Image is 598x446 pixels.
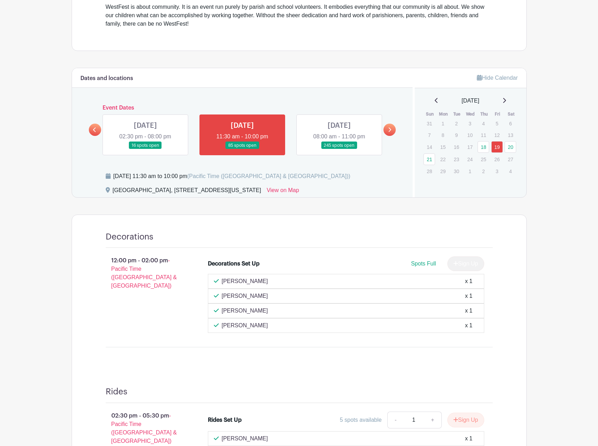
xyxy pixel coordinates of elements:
[491,141,503,153] a: 19
[462,97,479,105] span: [DATE]
[491,111,505,118] th: Fri
[423,111,437,118] th: Sun
[478,141,489,153] a: 18
[222,292,268,300] p: [PERSON_NAME]
[113,186,261,197] div: [GEOGRAPHIC_DATA], [STREET_ADDRESS][US_STATE]
[94,254,197,293] p: 12:00 pm - 02:00 pm
[437,118,449,129] p: 1
[464,154,476,165] p: 24
[437,154,449,165] p: 22
[464,142,476,152] p: 17
[423,153,435,165] a: 21
[491,130,503,140] p: 12
[465,277,472,286] div: x 1
[222,307,268,315] p: [PERSON_NAME]
[411,261,436,267] span: Spots Full
[222,434,268,443] p: [PERSON_NAME]
[447,413,484,427] button: Sign Up
[450,111,464,118] th: Tue
[113,172,350,181] div: [DATE] 11:30 am to 10:00 pm
[423,166,435,177] p: 28
[491,166,503,177] p: 3
[464,118,476,129] p: 3
[106,3,493,28] div: WestFest is about community. It is an event run purely by parish and school volunteers. It embodi...
[477,111,491,118] th: Thu
[208,260,259,268] div: Decorations Set Up
[423,142,435,152] p: 14
[464,111,478,118] th: Wed
[464,130,476,140] p: 10
[477,75,518,81] a: Hide Calendar
[504,111,518,118] th: Sat
[451,142,462,152] p: 16
[465,321,472,330] div: x 1
[424,412,441,428] a: +
[106,387,127,397] h4: Rides
[465,434,472,443] div: x 1
[387,412,403,428] a: -
[505,166,516,177] p: 4
[451,154,462,165] p: 23
[478,154,489,165] p: 25
[491,118,503,129] p: 5
[478,166,489,177] p: 2
[437,142,449,152] p: 15
[222,277,268,286] p: [PERSON_NAME]
[101,105,384,111] h6: Event Dates
[437,130,449,140] p: 8
[505,130,516,140] p: 13
[267,186,299,197] a: View on Map
[491,154,503,165] p: 26
[464,166,476,177] p: 1
[187,173,350,179] span: (Pacific Time ([GEOGRAPHIC_DATA] & [GEOGRAPHIC_DATA]))
[478,118,489,129] p: 4
[423,118,435,129] p: 31
[106,232,153,242] h4: Decorations
[437,111,451,118] th: Mon
[437,166,449,177] p: 29
[465,307,472,315] div: x 1
[478,130,489,140] p: 11
[80,75,133,82] h6: Dates and locations
[465,292,472,300] div: x 1
[451,166,462,177] p: 30
[505,154,516,165] p: 27
[222,321,268,330] p: [PERSON_NAME]
[505,118,516,129] p: 6
[451,130,462,140] p: 9
[505,141,516,153] a: 20
[423,130,435,140] p: 7
[451,118,462,129] p: 2
[340,416,382,424] div: 5 spots available
[208,416,242,424] div: Rides Set Up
